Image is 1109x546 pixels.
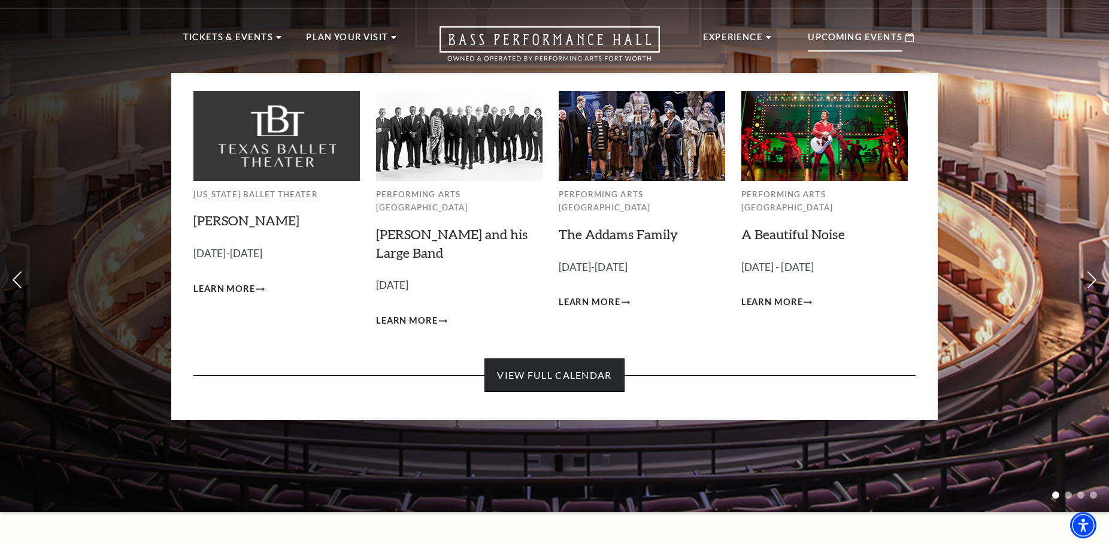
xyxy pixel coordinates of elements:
[808,30,902,52] p: Upcoming Events
[376,313,447,328] a: Learn More Lyle Lovett and his Large Band
[741,295,813,310] a: Learn More A Beautiful Noise
[741,295,803,310] span: Learn More
[376,188,543,215] p: Performing Arts [GEOGRAPHIC_DATA]
[193,245,360,263] p: [DATE]-[DATE]
[1070,512,1096,538] div: Accessibility Menu
[193,212,299,228] a: [PERSON_NAME]
[559,188,725,215] p: Performing Arts [GEOGRAPHIC_DATA]
[741,259,908,276] p: [DATE] - [DATE]
[484,358,624,392] a: View Full Calendar
[193,188,360,201] p: [US_STATE] Ballet Theater
[741,91,908,180] img: Performing Arts Fort Worth
[376,277,543,294] p: [DATE]
[559,295,620,310] span: Learn More
[376,91,543,180] img: Performing Arts Fort Worth
[193,91,360,180] img: Texas Ballet Theater
[703,30,763,52] p: Experience
[559,295,630,310] a: Learn More The Addams Family
[376,313,438,328] span: Learn More
[741,226,845,242] a: A Beautiful Noise
[193,282,255,297] span: Learn More
[306,30,388,52] p: Plan Your Visit
[741,188,908,215] p: Performing Arts [GEOGRAPHIC_DATA]
[559,226,678,242] a: The Addams Family
[559,91,725,180] img: Performing Arts Fort Worth
[376,226,528,261] a: [PERSON_NAME] and his Large Band
[396,26,703,73] a: Open this option
[193,282,265,297] a: Learn More Peter Pan
[183,30,273,52] p: Tickets & Events
[559,259,725,276] p: [DATE]-[DATE]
